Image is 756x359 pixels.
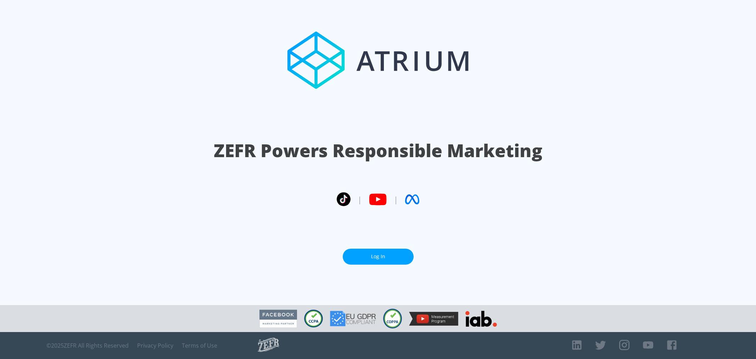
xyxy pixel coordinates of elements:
[259,310,297,328] img: Facebook Marketing Partner
[358,194,362,205] span: |
[343,249,414,265] a: Log In
[214,138,542,163] h1: ZEFR Powers Responsible Marketing
[394,194,398,205] span: |
[46,342,129,349] span: © 2025 ZEFR All Rights Reserved
[304,310,323,327] img: CCPA Compliant
[465,311,497,327] img: IAB
[182,342,217,349] a: Terms of Use
[137,342,173,349] a: Privacy Policy
[383,309,402,328] img: COPPA Compliant
[409,312,458,326] img: YouTube Measurement Program
[330,311,376,326] img: GDPR Compliant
